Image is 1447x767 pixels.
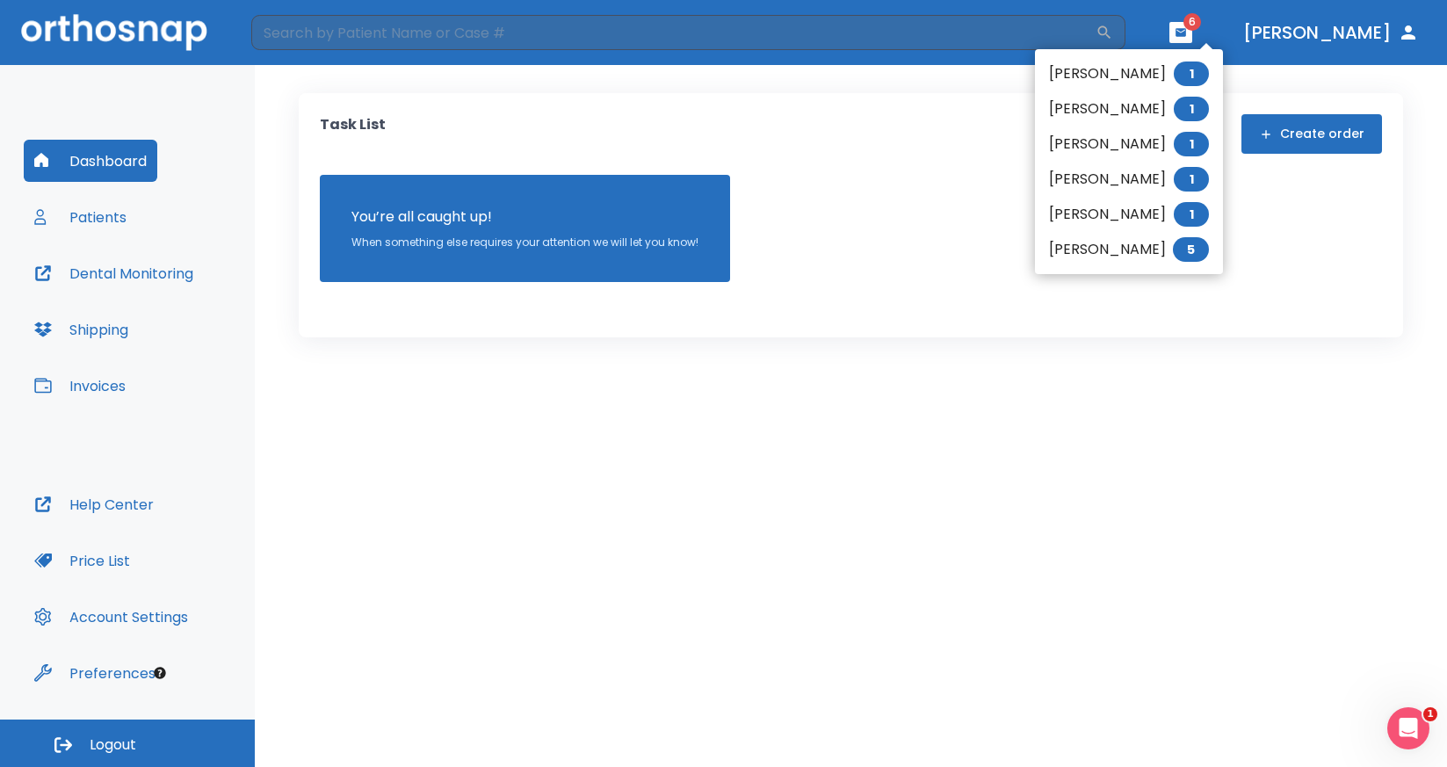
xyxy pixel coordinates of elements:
[1035,127,1223,162] li: [PERSON_NAME]
[1035,232,1223,267] li: [PERSON_NAME]
[1035,162,1223,197] li: [PERSON_NAME]
[1423,707,1437,721] span: 1
[1174,132,1209,156] span: 1
[1035,91,1223,127] li: [PERSON_NAME]
[1387,707,1429,749] iframe: Intercom live chat
[1174,202,1209,227] span: 1
[1035,56,1223,91] li: [PERSON_NAME]
[1174,97,1209,121] span: 1
[1174,167,1209,192] span: 1
[1035,197,1223,232] li: [PERSON_NAME]
[1173,237,1209,262] span: 5
[1174,62,1209,86] span: 1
